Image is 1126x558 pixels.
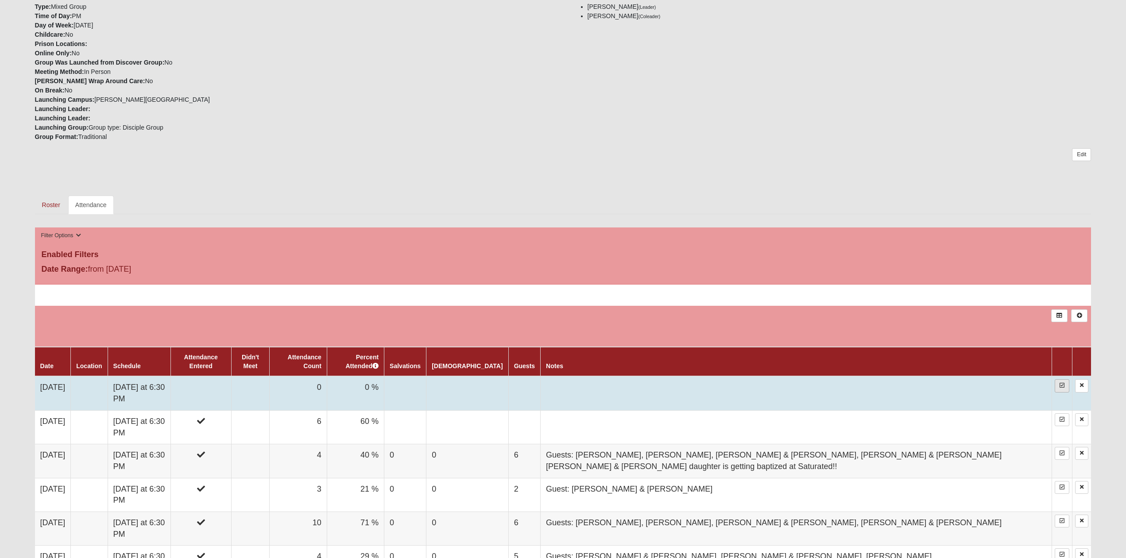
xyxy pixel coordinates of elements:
td: 0 [384,444,426,478]
td: [DATE] at 6:30 PM [108,478,170,512]
strong: On Break: [35,87,65,94]
strong: Childcare: [35,31,65,38]
a: Percent Attended [345,354,379,369]
th: [DEMOGRAPHIC_DATA] [426,347,508,376]
th: Guests [508,347,540,376]
a: Alt+N [1071,309,1087,322]
a: Enter Attendance [1055,447,1069,460]
td: 6 [508,444,540,478]
a: Location [76,362,102,369]
td: 0 [270,376,327,410]
td: 2 [508,478,540,512]
a: Attendance Entered [184,354,218,369]
strong: Prison Locations: [35,40,87,47]
small: (Leader) [638,4,656,10]
a: Edit [1072,148,1091,161]
a: Attendance [68,196,114,214]
td: Guests: [PERSON_NAME], [PERSON_NAME], [PERSON_NAME] & [PERSON_NAME], [PERSON_NAME] & [PERSON_NAME] [541,512,1052,546]
td: [DATE] at 6:30 PM [108,376,170,410]
strong: [PERSON_NAME] Wrap Around Care: [35,77,145,85]
a: Enter Attendance [1055,515,1069,527]
strong: Online Only: [35,50,72,57]
strong: Meeting Method: [35,68,84,75]
strong: Type: [35,3,51,10]
a: Delete [1075,481,1088,494]
td: [DATE] at 6:30 PM [108,410,170,444]
a: Delete [1075,413,1088,426]
td: 0 [426,478,508,512]
strong: Group Was Launched from Discover Group: [35,59,165,66]
td: 4 [270,444,327,478]
a: Enter Attendance [1055,413,1069,426]
a: Delete [1075,515,1088,527]
th: Salvations [384,347,426,376]
td: Guest: [PERSON_NAME] & [PERSON_NAME] [541,478,1052,512]
h4: Enabled Filters [42,250,1085,260]
strong: Day of Week: [35,22,74,29]
td: 10 [270,512,327,546]
a: Roster [35,196,67,214]
td: [DATE] at 6:30 PM [108,512,170,546]
a: Export to Excel [1051,309,1068,322]
strong: Time of Day: [35,12,72,19]
small: (Coleader) [638,14,661,19]
strong: Launching Campus: [35,96,95,103]
strong: Launching Group: [35,124,89,131]
td: 21 % [327,478,384,512]
label: Date Range: [42,263,88,275]
div: from [DATE] [35,263,387,277]
td: [DATE] [35,444,71,478]
a: Delete [1075,379,1088,392]
td: 40 % [327,444,384,478]
td: 0 % [327,376,384,410]
a: Delete [1075,447,1088,460]
a: Enter Attendance [1055,481,1069,494]
td: [DATE] [35,376,71,410]
td: 0 [384,512,426,546]
td: [DATE] at 6:30 PM [108,444,170,478]
td: 3 [270,478,327,512]
td: 6 [508,512,540,546]
td: Guests: [PERSON_NAME], [PERSON_NAME], [PERSON_NAME] & [PERSON_NAME], [PERSON_NAME] & [PERSON_NAME... [541,444,1052,478]
td: 60 % [327,410,384,444]
strong: Launching Leader: [35,105,90,112]
a: Date [40,362,54,369]
a: Enter Attendance [1055,379,1069,392]
td: 6 [270,410,327,444]
td: [DATE] [35,410,71,444]
a: Schedule [113,362,141,369]
a: Notes [546,362,563,369]
td: 0 [426,444,508,478]
a: Didn't Meet [242,354,259,369]
strong: Group Format: [35,133,78,140]
td: [DATE] [35,478,71,512]
li: [PERSON_NAME] [588,2,1091,12]
td: 71 % [327,512,384,546]
li: [PERSON_NAME] [588,12,1091,21]
td: [DATE] [35,512,71,546]
button: Filter Options [39,231,84,240]
a: Attendance Count [288,354,321,369]
td: 0 [426,512,508,546]
td: 0 [384,478,426,512]
strong: Launching Leader: [35,115,90,122]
